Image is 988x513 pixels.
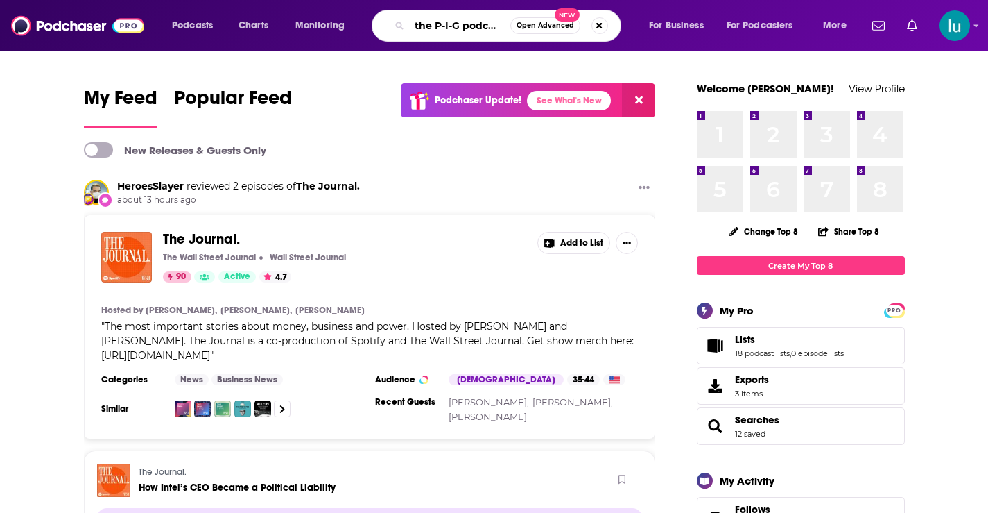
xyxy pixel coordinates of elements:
button: Show profile menu [939,10,970,41]
a: PRO [886,305,903,315]
button: Share Top 8 [817,218,880,245]
a: How Intel’s CEO Became a Political Liability [139,482,336,494]
p: Wall Street Journal [270,252,346,263]
button: Change Top 8 [721,223,807,240]
button: Show More Button [633,180,655,197]
img: WSJ Tech News Briefing [194,401,211,417]
span: Logged in as lusodano [939,10,970,41]
img: User Badge Icon [81,192,95,206]
img: HeroesSlayer [85,181,107,203]
span: Exports [702,376,729,396]
a: Searches [735,414,779,426]
a: [PERSON_NAME], [146,305,217,316]
a: View Profile [849,82,905,95]
a: Welcome [PERSON_NAME]! [697,82,834,95]
span: Active [224,270,250,284]
img: WSJ Your Money Briefing [214,401,231,417]
button: open menu [286,15,363,37]
span: The most important stories about money, business and power. Hosted by [PERSON_NAME] and [PERSON_N... [101,320,634,362]
a: [PERSON_NAME], [220,305,292,316]
h4: Hosted by [101,305,143,316]
img: All-In with Chamath, Jason, Sacks & Friedberg [254,401,271,417]
span: about 13 hours ago [117,194,360,206]
span: Lists [697,327,905,364]
div: New Review [98,192,113,208]
a: How Intel’s CEO Became a Political Liability [97,464,130,497]
h3: Audience [375,374,437,385]
a: Charts [229,15,277,37]
a: Active [218,271,256,283]
a: [PERSON_NAME], [532,396,613,407]
button: Add to List [537,232,611,254]
a: 90 [163,271,191,283]
img: WSJ What’s News [175,401,191,417]
span: For Business [649,16,704,35]
span: The Journal. [163,230,240,248]
span: My Feed [84,86,157,118]
div: 35-44 [567,374,600,385]
h3: Similar [101,403,164,414]
a: Wall Street JournalWall Street Journal [266,252,346,263]
a: Create My Top 8 [697,256,905,275]
h3: Categories [101,374,164,385]
span: Exports [735,373,769,386]
button: Show More Button [616,232,638,254]
span: 3 items [735,389,769,398]
a: The Journal. [296,180,360,192]
img: The Journal. [101,232,152,283]
h3: Recent Guests [375,396,437,407]
p: Podchaser Update! [435,94,521,106]
span: PRO [886,305,903,316]
input: Search podcasts, credits, & more... [410,15,510,37]
a: 18 podcast lists [735,348,790,358]
button: open menu [718,15,813,37]
span: For Podcasters [727,16,793,35]
span: , [790,348,791,358]
a: [PERSON_NAME], [449,396,529,407]
a: 0 episode lists [791,348,844,358]
span: Popular Feed [174,86,292,118]
img: Podchaser - Follow, Share and Rate Podcasts [11,12,144,39]
a: New Releases & Guests Only [84,142,266,158]
a: [PERSON_NAME] [295,305,365,316]
a: See What's New [527,91,611,110]
a: 12 saved [735,429,765,439]
a: My Feed [84,86,157,128]
button: 4.7 [259,271,291,283]
div: My Pro [720,304,754,317]
span: 90 [176,270,186,284]
a: Show notifications dropdown [901,14,923,37]
a: Exports [697,367,905,405]
span: Podcasts [172,16,213,35]
span: Searches [697,407,905,445]
div: My Activity [720,474,774,487]
a: News [175,374,209,385]
h3: of [117,180,360,193]
a: [PERSON_NAME] [449,411,527,422]
img: The Prof G Pod with Scott Galloway [234,401,251,417]
span: reviewed 2 episodes [187,180,284,192]
a: The Journal. [139,466,187,478]
a: HeroesSlayer [117,180,184,192]
span: New [555,8,580,22]
p: The Wall Street Journal [163,252,256,263]
span: Open Advanced [517,22,574,29]
span: More [823,16,847,35]
button: Open AdvancedNew [510,17,580,34]
button: open menu [639,15,721,37]
span: " " [101,320,634,362]
a: Lists [702,336,729,355]
span: Lists [735,333,755,346]
a: Lists [735,333,844,346]
div: [DEMOGRAPHIC_DATA] [449,374,564,385]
